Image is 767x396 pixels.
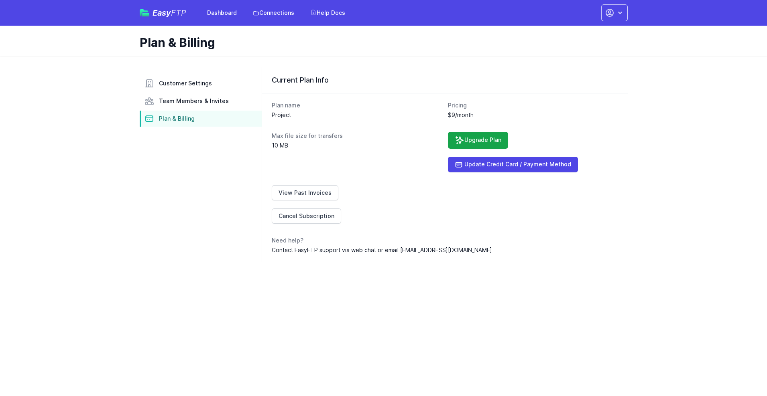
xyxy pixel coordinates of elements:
[305,6,350,20] a: Help Docs
[159,115,195,123] span: Plan & Billing
[272,236,618,244] dt: Need help?
[140,75,262,91] a: Customer Settings
[448,157,578,172] a: Update Credit Card / Payment Method
[140,93,262,109] a: Team Members & Invites
[272,208,341,224] a: Cancel Subscription
[448,111,618,119] dd: $9/month
[159,97,229,105] span: Team Members & Invites
[248,6,299,20] a: Connections
[448,132,508,149] a: Upgrade Plan
[202,6,242,20] a: Dashboard
[272,132,442,140] dt: Max file size for transfers
[140,9,186,17] a: EasyFTP
[140,111,262,127] a: Plan & Billing
[448,101,618,109] dt: Pricing
[272,185,338,200] a: View Past Invoices
[272,246,618,254] dd: Contact EasyFTP support via web chat or email [EMAIL_ADDRESS][DOMAIN_NAME]
[159,79,212,87] span: Customer Settings
[272,141,442,150] dd: 10 MB
[272,75,618,85] h3: Current Plan Info
[140,35,621,50] h1: Plan & Billing
[272,101,442,109] dt: Plan name
[272,111,442,119] dd: Project
[140,9,149,16] img: easyftp_logo.png
[171,8,186,18] span: FTP
[153,9,186,17] span: Easy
